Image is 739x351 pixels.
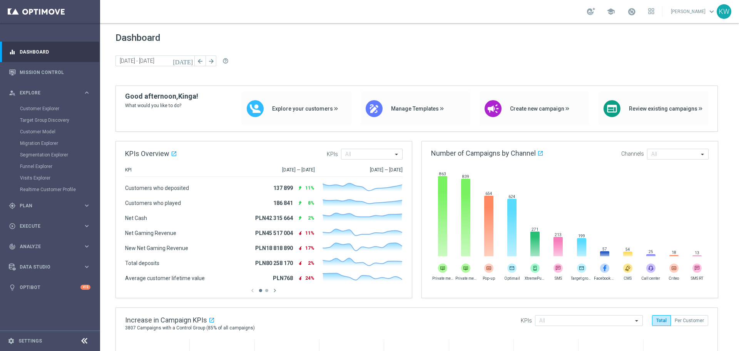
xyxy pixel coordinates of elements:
[8,284,91,291] button: lightbulb Optibot +10
[20,106,80,112] a: Customer Explorer
[20,114,99,126] div: Target Group Discovery
[9,49,16,55] i: equalizer
[83,263,90,270] i: keyboard_arrow_right
[607,7,615,16] span: school
[670,6,717,17] a: [PERSON_NAME]keyboard_arrow_down
[20,186,80,193] a: Realtime Customer Profile
[20,103,99,114] div: Customer Explorer
[83,89,90,96] i: keyboard_arrow_right
[9,202,83,209] div: Plan
[9,223,16,230] i: play_circle_outline
[717,4,731,19] div: KW
[9,243,16,250] i: track_changes
[20,265,83,269] span: Data Studio
[8,223,91,229] button: play_circle_outline Execute keyboard_arrow_right
[9,89,16,96] i: person_search
[9,42,90,62] div: Dashboard
[8,69,91,76] button: Mission Control
[20,149,99,161] div: Segmentation Explorer
[9,264,83,270] div: Data Studio
[20,244,83,249] span: Analyze
[20,91,83,95] span: Explore
[20,224,83,228] span: Execute
[20,140,80,146] a: Migration Explorer
[9,89,83,96] div: Explore
[18,339,42,343] a: Settings
[20,277,80,297] a: Optibot
[20,42,90,62] a: Dashboard
[20,203,83,208] span: Plan
[8,338,15,344] i: settings
[83,243,90,250] i: keyboard_arrow_right
[20,161,99,172] div: Funnel Explorer
[9,62,90,82] div: Mission Control
[8,203,91,209] button: gps_fixed Plan keyboard_arrow_right
[20,184,99,195] div: Realtime Customer Profile
[9,223,83,230] div: Execute
[20,126,99,138] div: Customer Model
[8,90,91,96] button: person_search Explore keyboard_arrow_right
[83,222,90,230] i: keyboard_arrow_right
[9,202,16,209] i: gps_fixed
[20,172,99,184] div: Visits Explorer
[20,152,80,158] a: Segmentation Explorer
[8,264,91,270] button: Data Studio keyboard_arrow_right
[20,138,99,149] div: Migration Explorer
[20,175,80,181] a: Visits Explorer
[9,284,16,291] i: lightbulb
[707,7,716,16] span: keyboard_arrow_down
[8,49,91,55] button: equalizer Dashboard
[20,129,80,135] a: Customer Model
[8,244,91,250] button: track_changes Analyze keyboard_arrow_right
[80,285,90,290] div: +10
[9,277,90,297] div: Optibot
[20,62,90,82] a: Mission Control
[20,163,80,170] a: Funnel Explorer
[83,202,90,209] i: keyboard_arrow_right
[9,243,83,250] div: Analyze
[20,117,80,123] a: Target Group Discovery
